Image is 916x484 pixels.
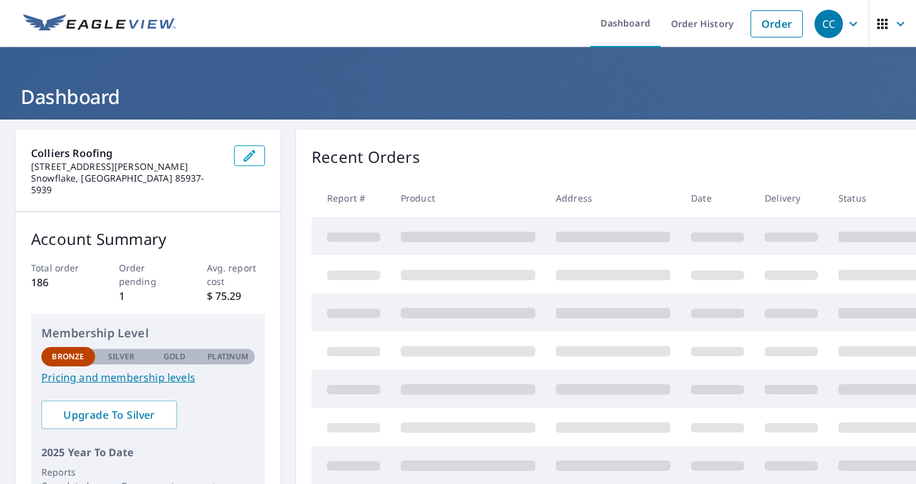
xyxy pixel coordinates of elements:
[41,401,177,429] a: Upgrade To Silver
[16,83,900,110] h1: Dashboard
[52,351,84,363] p: Bronze
[52,408,167,422] span: Upgrade To Silver
[31,227,265,251] p: Account Summary
[23,14,176,34] img: EV Logo
[31,173,224,196] p: Snowflake, [GEOGRAPHIC_DATA] 85937-5939
[207,288,266,304] p: $ 75.29
[546,179,681,217] th: Address
[390,179,546,217] th: Product
[681,179,754,217] th: Date
[207,261,266,288] p: Avg. report cost
[108,351,135,363] p: Silver
[754,179,828,217] th: Delivery
[208,351,248,363] p: Platinum
[31,275,90,290] p: 186
[41,370,255,385] a: Pricing and membership levels
[119,261,178,288] p: Order pending
[41,445,255,460] p: 2025 Year To Date
[41,324,255,342] p: Membership Level
[164,351,186,363] p: Gold
[31,261,90,275] p: Total order
[751,10,803,37] a: Order
[312,179,390,217] th: Report #
[119,288,178,304] p: 1
[815,10,843,38] div: CC
[31,161,224,173] p: [STREET_ADDRESS][PERSON_NAME]
[31,145,224,161] p: Colliers Roofing
[312,145,420,169] p: Recent Orders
